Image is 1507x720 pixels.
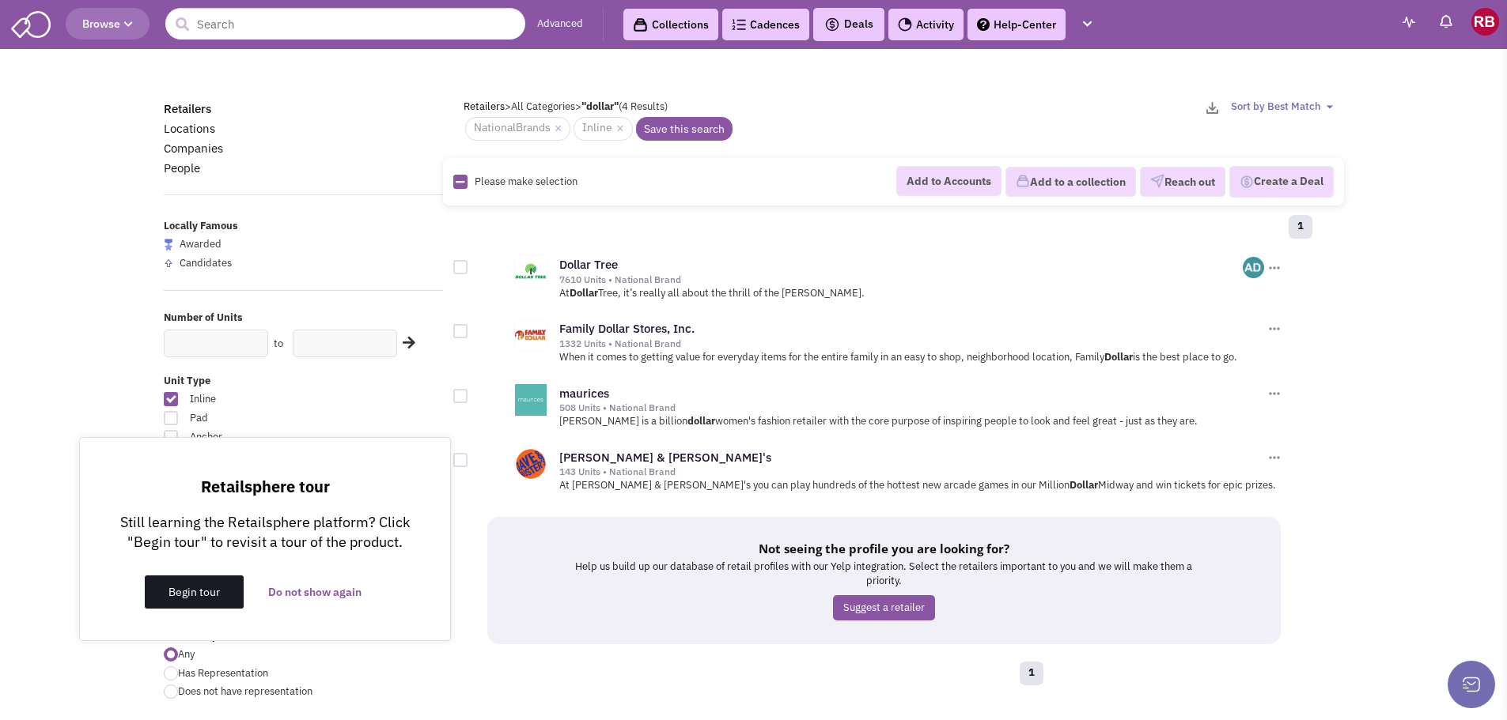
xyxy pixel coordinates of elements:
img: locallyfamous-largeicon.png [164,239,173,251]
span: Any [178,647,195,661]
b: Dollar [570,286,598,300]
span: Browse [82,17,133,31]
button: Deals [820,14,878,35]
span: Inline [574,117,632,141]
img: icon-deals.svg [824,15,840,34]
a: Family Dollar Stores, Inc. [559,321,695,336]
button: Add to a collection [1005,167,1136,197]
span: All Categories (4 Results) [511,100,668,113]
span: Does not have representation [178,684,312,698]
span: Please make selection [475,175,577,188]
a: Retailers [464,100,505,113]
span: Awarded [180,237,222,251]
img: gdT2Xg0NckyErWqV3ZWm7A.png [1243,257,1264,278]
img: locallyfamous-upvote.png [164,258,173,268]
span: Anchor [180,430,355,445]
p: Retailsphere tour [112,477,418,496]
a: Collections [623,9,718,40]
a: 1 [1289,215,1312,239]
img: Rectangle.png [453,175,468,189]
a: Locations [164,121,215,136]
img: icon-collection-lavender-black.svg [633,17,648,32]
a: Suggest a retailer [833,595,935,621]
img: SmartAdmin [11,8,51,38]
img: download-2-24.png [1206,102,1218,114]
img: icon-collection-lavender.png [1016,174,1030,188]
a: × [555,122,562,136]
a: Advanced [537,17,583,32]
span: Inline [180,392,355,407]
label: Locally Famous [164,219,444,234]
span: Pad [180,411,355,426]
span: Has Representation [178,666,268,680]
input: Search [165,8,525,40]
img: help.png [977,18,990,31]
a: maurices [559,386,609,401]
div: 7610 Units • National Brand [559,273,1244,286]
span: NationalBrands [465,117,570,141]
span: Deals [824,17,873,31]
div: 143 Units • National Brand [559,466,1265,478]
h5: Not seeing the profile you are looking for? [566,541,1202,556]
label: Number of Units [164,311,444,326]
img: VectorPaper_Plane.png [1150,174,1164,188]
a: Help-Center [967,9,1066,40]
a: 1 [1020,662,1043,685]
a: People [164,160,200,175]
p: At [PERSON_NAME] & [PERSON_NAME]'s you can play hundreds of the hottest new arcade games in our M... [559,478,1283,493]
label: Unit Type [164,374,444,389]
b: Dollar [1070,478,1098,492]
img: Deal-Dollar.png [1240,173,1254,190]
span: Candidates [180,256,232,270]
button: Begin tour [145,575,244,609]
img: Cadences_logo.png [732,19,746,30]
div: Search Nearby [392,333,418,353]
b: dollar [687,414,715,428]
a: × [616,122,623,136]
button: Reach out [1140,167,1225,197]
b: Dollar [1104,350,1133,364]
button: Browse [66,8,150,40]
p: At Tree, it’s really all about the thrill of the [PERSON_NAME]. [559,286,1283,301]
a: Activity [888,9,964,40]
div: 508 Units • National Brand [559,401,1265,414]
p: [PERSON_NAME] is a billion women's fashion retailer with the core purpose of inspiring people to ... [559,414,1283,429]
button: Add to Accounts [896,166,1002,196]
label: to [274,337,283,352]
button: Do not show again [244,575,385,609]
img: Randall Boughton [1471,8,1499,36]
p: Still learning the Retailsphere platform? Click "Begin tour" to revisit a tour of the product. [112,512,418,552]
p: Help us build up our database of retail profiles with our Yelp integration. Select the retailers ... [566,560,1202,589]
span: > [575,100,581,113]
div: 1332 Units • National Brand [559,337,1265,350]
a: Save this search [636,117,733,141]
p: When it comes to getting value for everyday items for the entire family in an easy to shop, neigh... [559,350,1283,365]
span: > [505,100,511,113]
button: Create a Deal [1229,166,1334,198]
a: Retailers [164,101,211,116]
a: [PERSON_NAME] & [PERSON_NAME]'s [559,450,771,465]
b: "dollar" [581,100,619,113]
a: Companies [164,141,223,156]
a: Dollar Tree [559,257,618,272]
a: Cadences [722,9,809,40]
img: Activity.png [898,17,912,32]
